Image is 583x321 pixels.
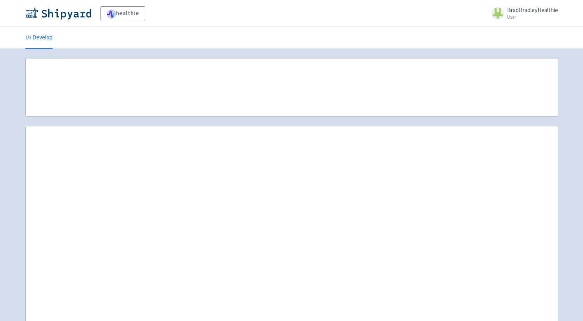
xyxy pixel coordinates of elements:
a: Develop [25,27,53,49]
a: healthie [100,6,145,20]
span: BradBradleyHealthie [507,6,558,14]
a: BradBradleyHealthie User [487,7,558,20]
img: Shipyard logo [25,7,91,20]
small: User [507,14,558,20]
